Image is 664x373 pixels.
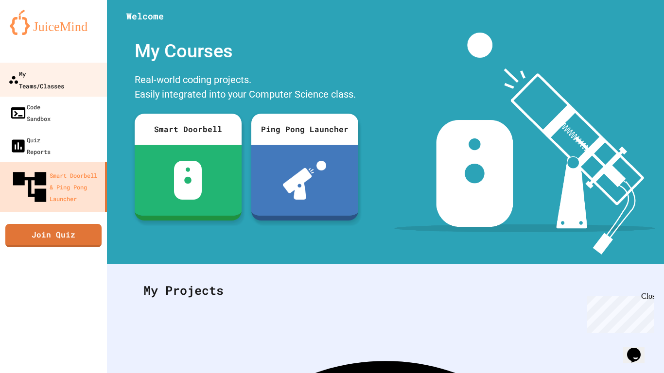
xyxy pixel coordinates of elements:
[10,10,97,35] img: logo-orange.svg
[130,70,363,106] div: Real-world coding projects. Easily integrated into your Computer Science class.
[134,271,637,309] div: My Projects
[10,101,51,124] div: Code Sandbox
[4,4,67,62] div: Chat with us now!Close
[10,134,51,157] div: Quiz Reports
[8,68,64,91] div: My Teams/Classes
[583,292,654,333] iframe: chat widget
[10,167,101,207] div: Smart Doorbell & Ping Pong Launcher
[394,33,655,254] img: banner-image-my-projects.png
[5,224,102,247] a: Join Quiz
[623,334,654,363] iframe: chat widget
[251,114,358,145] div: Ping Pong Launcher
[283,161,326,200] img: ppl-with-ball.png
[174,161,202,200] img: sdb-white.svg
[135,114,242,145] div: Smart Doorbell
[130,33,363,70] div: My Courses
